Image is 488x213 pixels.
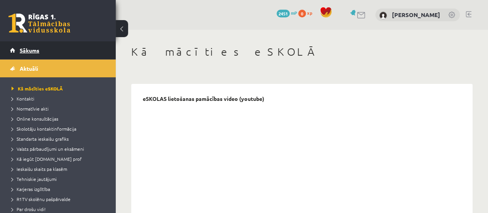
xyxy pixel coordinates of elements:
span: Ieskaišu skaits pa klasēm [12,166,67,172]
p: eSKOLAS lietošanas pamācības video (youtube) [143,95,264,102]
a: [PERSON_NAME] [392,11,440,19]
a: Karjeras izglītība [12,186,108,193]
span: Skolotāju kontaktinformācija [12,126,76,132]
span: Tehniskie jautājumi [12,176,57,182]
span: Valsts pārbaudījumi un eksāmeni [12,146,84,152]
span: mP [291,10,297,16]
a: Rīgas 1. Tālmācības vidusskola [8,14,70,33]
span: Sākums [20,47,39,54]
a: Aktuāli [10,60,106,77]
span: xp [307,10,312,16]
span: Normatīvie akti [12,106,49,112]
span: Karjeras izglītība [12,186,50,192]
a: Tehniskie jautājumi [12,176,108,182]
a: Kontakti [12,95,108,102]
a: Normatīvie akti [12,105,108,112]
span: Online konsultācijas [12,116,58,122]
a: R1TV skolēnu pašpārvalde [12,196,108,203]
a: Kā mācīties eSKOLĀ [12,85,108,92]
a: Valsts pārbaudījumi un eksāmeni [12,145,108,152]
span: 0 [298,10,306,17]
a: Kā iegūt [DOMAIN_NAME] prof [12,155,108,162]
a: Standarta ieskaišu grafiks [12,135,108,142]
a: Online konsultācijas [12,115,108,122]
a: Ieskaišu skaits pa klasēm [12,165,108,172]
img: Rūta Nora Bengere [379,12,387,19]
a: Skolotāju kontaktinformācija [12,125,108,132]
span: Standarta ieskaišu grafiks [12,136,69,142]
a: 2451 mP [277,10,297,16]
a: Sākums [10,41,106,59]
a: 0 xp [298,10,316,16]
span: Kā mācīties eSKOLĀ [12,85,63,92]
span: Par drošu vidi! [12,206,46,212]
span: Aktuāli [20,65,38,72]
h1: Kā mācīties eSKOLĀ [131,45,473,58]
span: 2451 [277,10,290,17]
a: Par drošu vidi! [12,206,108,213]
span: R1TV skolēnu pašpārvalde [12,196,71,202]
span: Kontakti [12,95,34,102]
span: Kā iegūt [DOMAIN_NAME] prof [12,156,82,162]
